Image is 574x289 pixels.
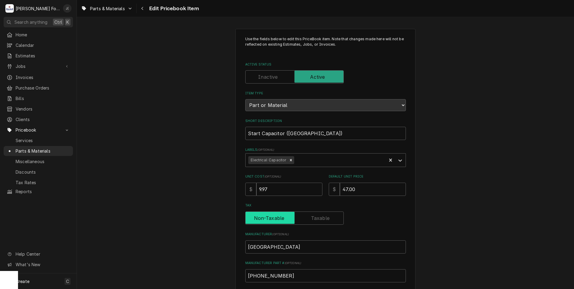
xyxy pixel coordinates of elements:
[4,83,73,93] a: Purchase Orders
[54,19,62,25] span: Ctrl
[245,174,322,179] label: Unit Cost
[248,156,287,164] div: Electrical: Capacitor
[4,104,73,114] a: Vendors
[16,106,70,112] span: Vendors
[4,93,73,103] a: Bills
[245,119,406,123] label: Short Description
[4,260,73,269] a: Go to What's New
[4,187,73,196] a: Reports
[16,148,70,154] span: Parts & Materials
[4,72,73,82] a: Invoices
[329,183,340,196] div: $
[4,40,73,50] a: Calendar
[257,148,274,151] span: ( optional )
[16,116,70,123] span: Clients
[16,188,70,195] span: Reports
[16,251,69,257] span: Help Center
[245,148,406,167] div: Labels
[245,203,406,208] label: Tax
[4,146,73,156] a: Parts & Materials
[4,125,73,135] a: Go to Pricebook
[16,169,70,175] span: Discounts
[4,30,73,40] a: Home
[245,62,406,67] label: Active Status
[245,232,406,237] label: Manufacturer
[272,233,289,236] span: ( optional )
[79,4,135,14] a: Go to Parts & Materials
[245,261,406,282] div: Manufacturer Part #
[90,5,125,12] span: Parts & Materials
[4,249,73,259] a: Go to Help Center
[16,74,70,81] span: Invoices
[16,137,70,144] span: Services
[16,53,70,59] span: Estimates
[245,36,406,53] p: Use the fields below to edit this PriceBook item. Note that changes made here will not be reflect...
[245,174,322,196] div: Unit Cost
[66,19,69,25] span: K
[285,261,301,265] span: ( optional )
[16,85,70,91] span: Purchase Orders
[63,4,71,13] div: J(
[16,179,70,186] span: Tax Rates
[147,5,199,13] span: Edit Pricebook Item
[245,119,406,140] div: Short Description
[16,63,61,69] span: Jobs
[5,4,14,13] div: M
[329,174,406,179] label: Default Unit Price
[66,278,69,284] span: C
[245,127,406,140] input: Name used to describe this Part or Material
[16,42,70,48] span: Calendar
[4,51,73,61] a: Estimates
[245,62,406,84] div: Active Status
[4,17,73,27] button: Search anythingCtrlK
[16,261,69,268] span: What's New
[245,261,406,266] label: Manufacturer Part #
[329,174,406,196] div: Default Unit Price
[16,5,60,12] div: [PERSON_NAME] Food Equipment Service
[4,178,73,187] a: Tax Rates
[16,158,70,165] span: Miscellaneous
[4,135,73,145] a: Services
[245,91,406,111] div: Item Type
[245,203,406,224] div: Tax
[138,4,147,13] button: Navigate back
[4,114,73,124] a: Clients
[5,4,14,13] div: Marshall Food Equipment Service's Avatar
[16,95,70,102] span: Bills
[245,232,406,253] div: Manufacturer
[245,183,256,196] div: $
[4,61,73,71] a: Go to Jobs
[4,157,73,166] a: Miscellaneous
[4,167,73,177] a: Discounts
[63,4,71,13] div: Jeff Debigare (109)'s Avatar
[16,32,70,38] span: Home
[16,279,29,284] span: Create
[245,91,406,96] label: Item Type
[245,148,406,152] label: Labels
[288,156,294,164] div: Remove Electrical: Capacitor
[16,127,61,133] span: Pricebook
[14,19,47,25] span: Search anything
[264,175,281,178] span: ( optional )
